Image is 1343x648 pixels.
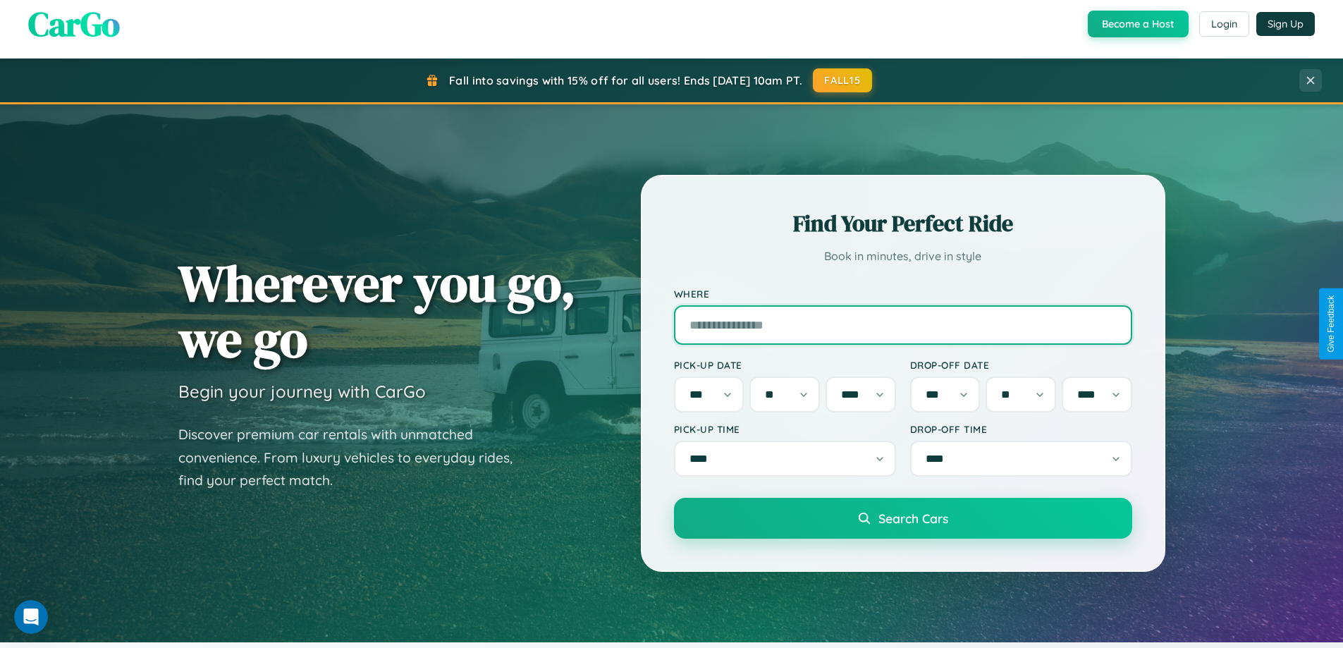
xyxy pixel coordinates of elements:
h2: Find Your Perfect Ride [674,208,1132,239]
label: Pick-up Time [674,423,896,435]
h3: Begin your journey with CarGo [178,381,426,402]
div: Give Feedback [1326,295,1336,353]
button: Sign Up [1256,12,1315,36]
iframe: Intercom live chat [14,600,48,634]
button: FALL15 [813,68,872,92]
label: Drop-off Date [910,359,1132,371]
h1: Wherever you go, we go [178,255,576,367]
p: Book in minutes, drive in style [674,246,1132,267]
label: Where [674,288,1132,300]
button: Login [1199,11,1249,37]
p: Discover premium car rentals with unmatched convenience. From luxury vehicles to everyday rides, ... [178,423,531,492]
label: Pick-up Date [674,359,896,371]
button: Search Cars [674,498,1132,539]
button: Become a Host [1088,11,1189,37]
label: Drop-off Time [910,423,1132,435]
span: Search Cars [878,511,948,526]
span: Fall into savings with 15% off for all users! Ends [DATE] 10am PT. [449,73,802,87]
span: CarGo [28,1,120,47]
